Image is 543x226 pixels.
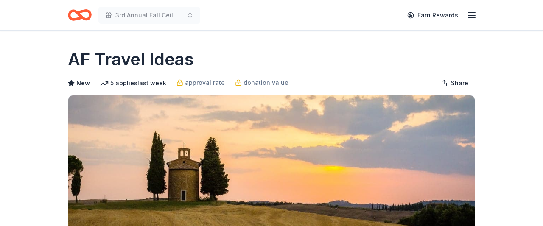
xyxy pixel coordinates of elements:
span: New [76,78,90,88]
span: 3rd Annual Fall Ceilidh and Fundraiser [115,10,183,20]
span: approval rate [185,78,225,88]
h1: AF Travel Ideas [68,47,194,71]
span: Share [451,78,468,88]
a: approval rate [176,78,225,88]
button: Share [434,75,475,92]
a: Earn Rewards [402,8,463,23]
a: donation value [235,78,288,88]
a: Home [68,5,92,25]
button: 3rd Annual Fall Ceilidh and Fundraiser [98,7,200,24]
span: donation value [244,78,288,88]
div: 5 applies last week [100,78,166,88]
